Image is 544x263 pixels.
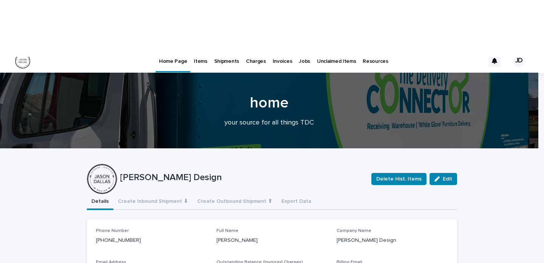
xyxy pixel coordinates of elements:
[118,119,420,127] p: your source for all things TDC
[87,194,113,210] button: Details
[513,55,525,67] div: JD
[337,229,371,233] span: Company Name
[295,49,314,72] a: Jobs
[211,49,243,72] a: Shipments
[269,49,296,72] a: Invoices
[214,49,239,65] p: Shipments
[277,194,316,210] button: Export Data
[317,49,356,65] p: Unclaimed Items
[194,49,207,65] p: Items
[216,237,328,244] p: [PERSON_NAME]
[190,49,210,72] a: Items
[363,49,388,65] p: Resources
[337,237,448,244] p: [PERSON_NAME] Design
[376,175,422,183] span: Delete Hist. Items
[96,238,141,243] a: [PHONE_NUMBER]
[430,173,457,185] button: Edit
[216,229,238,233] span: Full Name
[96,229,129,233] span: Phone Number
[246,49,266,65] p: Charges
[120,172,365,183] p: [PERSON_NAME] Design
[156,49,190,71] a: Home Page
[84,94,454,112] h1: home
[371,173,427,185] button: Delete Hist. Items
[273,49,292,65] p: Invoices
[159,49,187,65] p: Home Page
[193,194,277,210] button: Create Outbound Shipment ⬆
[113,194,193,210] button: Create Inbound Shipment ⬇
[243,49,269,72] a: Charges
[15,53,30,68] img: 8TZ_0E6drjieAJj2KNlmM9Sk0crcdqCjSehAeottNaY
[299,49,310,65] p: Jobs
[443,176,452,182] span: Edit
[359,49,391,72] a: Resources
[314,49,359,72] a: Unclaimed Items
